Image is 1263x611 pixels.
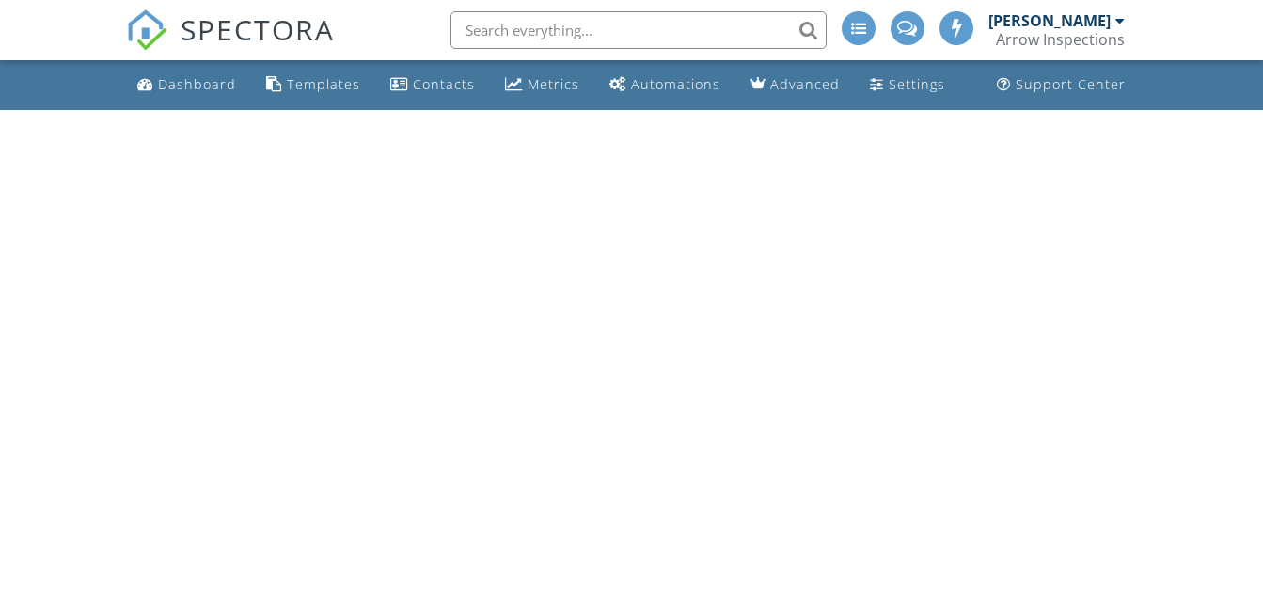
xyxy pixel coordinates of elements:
[528,75,579,93] div: Metrics
[1016,75,1126,93] div: Support Center
[602,68,728,102] a: Automations (Basic)
[130,68,244,102] a: Dashboard
[862,68,953,102] a: Settings
[383,68,482,102] a: Contacts
[989,68,1133,102] a: Support Center
[259,68,368,102] a: Templates
[988,11,1111,30] div: [PERSON_NAME]
[497,68,587,102] a: Metrics
[413,75,475,93] div: Contacts
[743,68,847,102] a: Advanced
[996,30,1125,49] div: Arrow Inspections
[126,25,335,65] a: SPECTORA
[631,75,720,93] div: Automations
[889,75,945,93] div: Settings
[181,9,335,49] span: SPECTORA
[287,75,360,93] div: Templates
[158,75,236,93] div: Dashboard
[770,75,840,93] div: Advanced
[450,11,827,49] input: Search everything...
[126,9,167,51] img: The Best Home Inspection Software - Spectora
